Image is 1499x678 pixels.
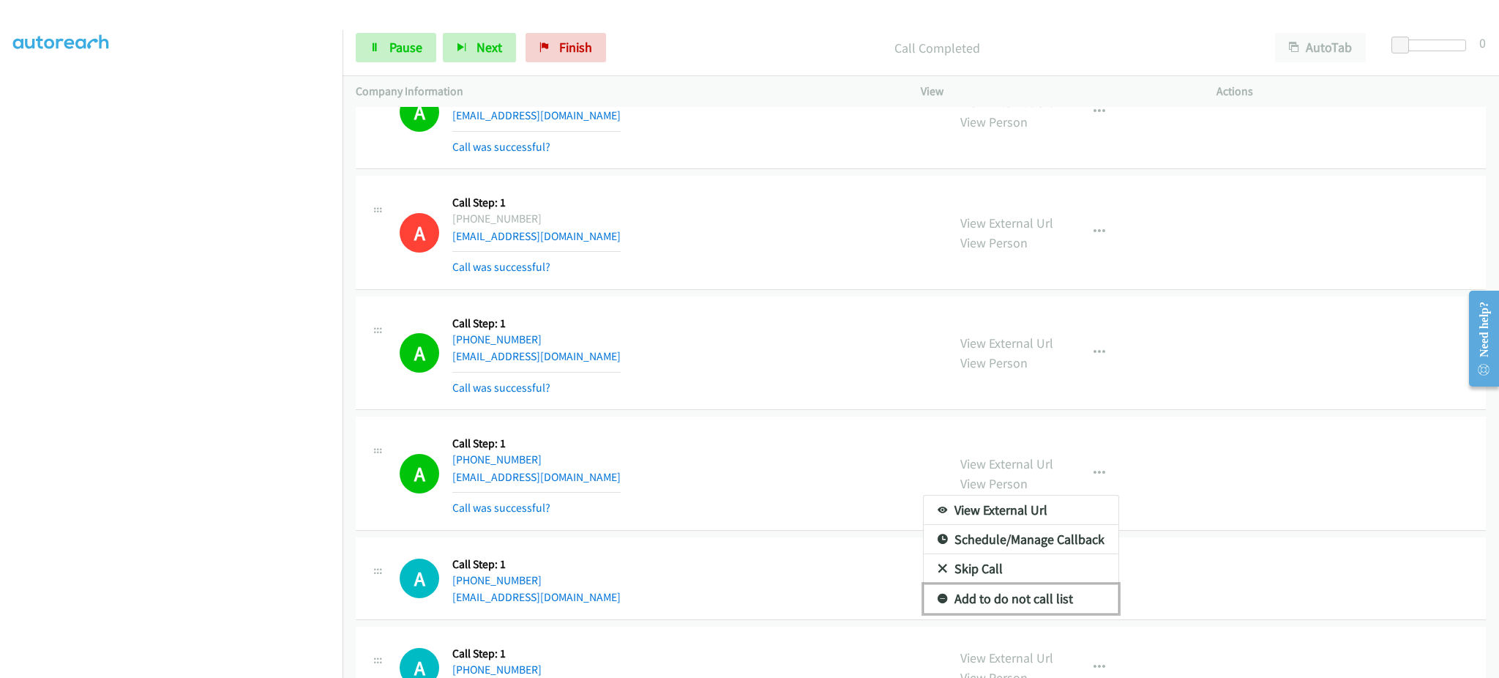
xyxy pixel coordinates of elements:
[924,584,1118,614] a: Add to do not call list
[400,559,439,598] div: The call is yet to be attempted
[1457,280,1499,397] iframe: Resource Center
[400,559,439,598] h1: A
[924,525,1118,554] a: Schedule/Manage Callback
[924,554,1118,584] a: Skip Call
[924,496,1118,525] a: View External Url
